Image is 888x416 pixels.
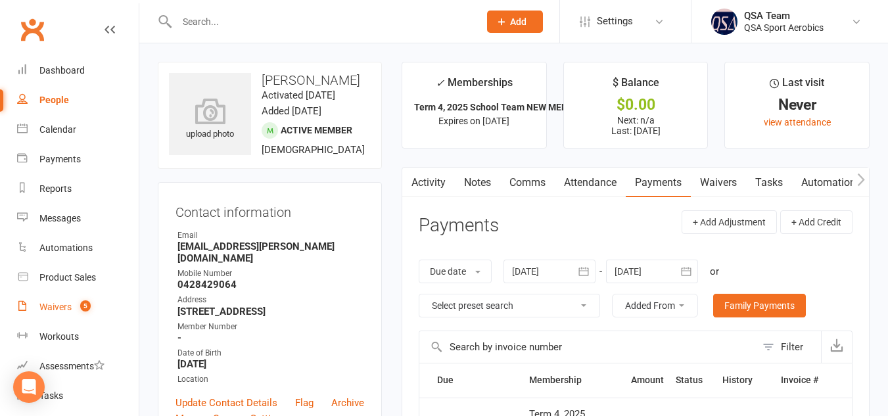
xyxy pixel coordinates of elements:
[39,243,93,253] div: Automations
[177,332,364,344] strong: -
[177,373,364,386] div: Location
[781,339,803,355] div: Filter
[624,363,670,397] th: Amount
[770,74,824,98] div: Last visit
[17,174,139,204] a: Reports
[177,321,364,333] div: Member Number
[744,22,824,34] div: QSA Sport Aerobics
[177,347,364,359] div: Date of Birth
[487,11,543,33] button: Add
[177,306,364,317] strong: [STREET_ADDRESS]
[555,168,626,198] a: Attendance
[710,264,719,279] div: or
[576,115,696,136] p: Next: n/a Last: [DATE]
[177,294,364,306] div: Address
[691,168,746,198] a: Waivers
[175,200,364,220] h3: Contact information
[262,105,321,117] time: Added [DATE]
[792,168,870,198] a: Automations
[262,144,365,156] span: [DEMOGRAPHIC_DATA]
[17,115,139,145] a: Calendar
[16,13,49,46] a: Clubworx
[402,168,455,198] a: Activity
[613,74,659,98] div: $ Balance
[419,216,499,236] h3: Payments
[436,74,513,99] div: Memberships
[436,77,444,89] i: ✓
[500,168,555,198] a: Comms
[17,292,139,322] a: Waivers 5
[17,233,139,263] a: Automations
[682,210,777,234] button: + Add Adjustment
[612,294,698,317] button: Added From
[39,302,72,312] div: Waivers
[414,102,625,112] strong: Term 4, 2025 School Team NEW MEMBER ONLY P...
[39,154,81,164] div: Payments
[39,183,72,194] div: Reports
[670,363,716,397] th: Status
[523,363,624,397] th: Membership
[756,331,821,363] button: Filter
[262,89,335,101] time: Activated [DATE]
[39,124,76,135] div: Calendar
[17,263,139,292] a: Product Sales
[17,381,139,411] a: Tasks
[39,331,79,342] div: Workouts
[737,98,857,112] div: Never
[775,363,824,397] th: Invoice #
[713,294,806,317] a: Family Payments
[438,116,509,126] span: Expires on [DATE]
[39,390,63,401] div: Tasks
[177,229,364,242] div: Email
[39,95,69,105] div: People
[576,98,696,112] div: $0.00
[173,12,470,31] input: Search...
[431,363,523,397] th: Due
[626,168,691,198] a: Payments
[177,241,364,264] strong: [EMAIL_ADDRESS][PERSON_NAME][DOMAIN_NAME]
[17,352,139,381] a: Assessments
[17,322,139,352] a: Workouts
[764,117,831,127] a: view attendance
[419,331,756,363] input: Search by invoice number
[281,125,352,135] span: Active member
[175,395,277,411] a: Update Contact Details
[711,9,737,35] img: thumb_image1645967867.png
[39,361,105,371] div: Assessments
[295,395,314,411] a: Flag
[177,358,364,370] strong: [DATE]
[716,363,775,397] th: History
[39,65,85,76] div: Dashboard
[177,267,364,280] div: Mobile Number
[746,168,792,198] a: Tasks
[17,204,139,233] a: Messages
[419,260,492,283] button: Due date
[331,395,364,411] a: Archive
[17,85,139,115] a: People
[597,7,633,36] span: Settings
[744,10,824,22] div: QSA Team
[510,16,526,27] span: Add
[39,272,96,283] div: Product Sales
[177,279,364,290] strong: 0428429064
[17,56,139,85] a: Dashboard
[13,371,45,403] div: Open Intercom Messenger
[169,73,371,87] h3: [PERSON_NAME]
[39,213,81,223] div: Messages
[17,145,139,174] a: Payments
[169,98,251,141] div: upload photo
[455,168,500,198] a: Notes
[80,300,91,312] span: 5
[780,210,853,234] button: + Add Credit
